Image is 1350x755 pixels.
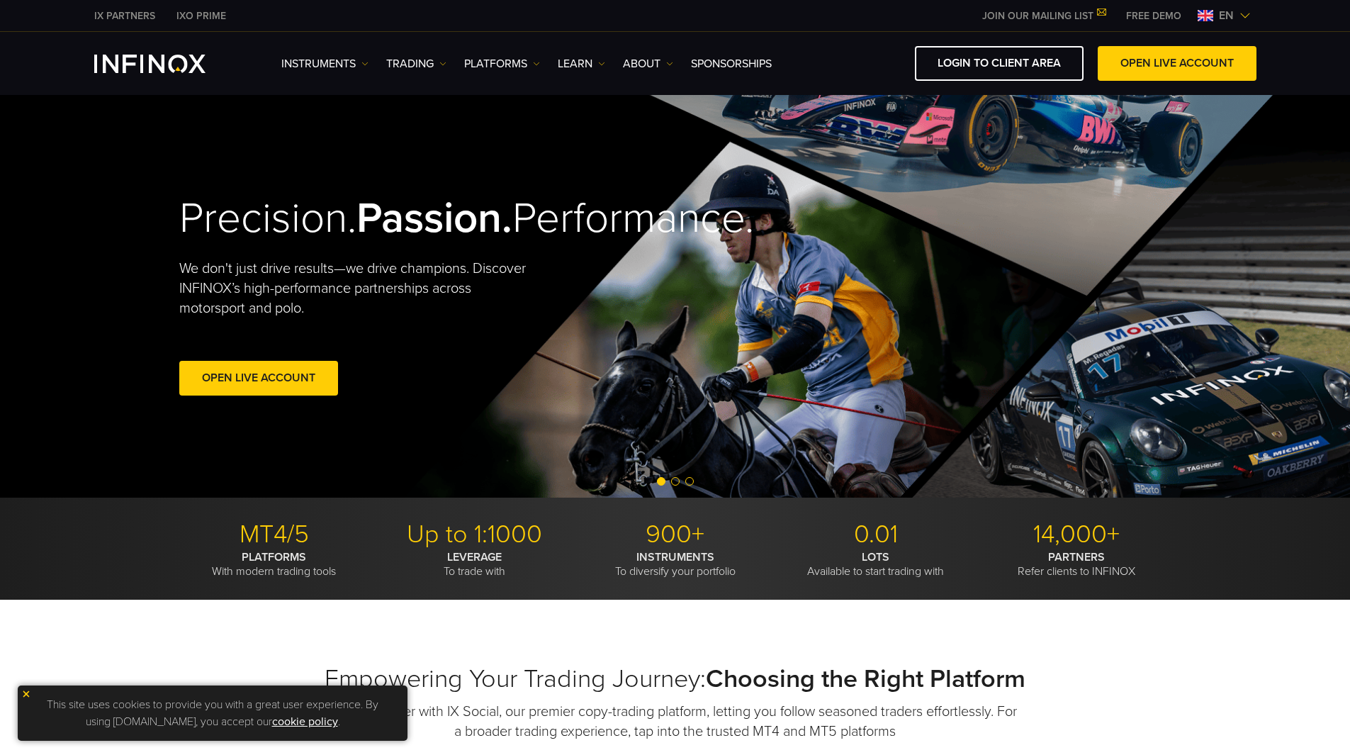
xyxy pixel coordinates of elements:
[386,55,446,72] a: TRADING
[179,361,338,396] a: Open Live Account
[981,519,1171,550] p: 14,000+
[862,550,889,564] strong: LOTS
[94,55,239,73] a: INFINOX Logo
[706,664,1025,694] strong: Choosing the Right Platform
[580,519,770,550] p: 900+
[691,55,772,72] a: SPONSORSHIPS
[981,550,1171,578] p: Refer clients to INFINOX
[580,550,770,578] p: To diversify your portfolio
[685,477,694,486] span: Go to slide 3
[781,519,971,550] p: 0.01
[1098,46,1256,81] a: OPEN LIVE ACCOUNT
[179,550,369,578] p: With modern trading tools
[781,550,971,578] p: Available to start trading with
[84,9,166,23] a: INFINOX
[657,477,665,486] span: Go to slide 1
[380,519,570,550] p: Up to 1:1000
[272,715,338,729] a: cookie policy
[1213,7,1239,24] span: en
[1115,9,1192,23] a: INFINOX MENU
[636,550,714,564] strong: INSTRUMENTS
[332,702,1019,742] p: Trade smarter with IX Social, our premier copy-trading platform, letting you follow seasoned trad...
[447,550,502,564] strong: LEVERAGE
[356,193,512,244] strong: Passion.
[915,46,1084,81] a: LOGIN TO CLIENT AREA
[464,55,540,72] a: PLATFORMS
[179,259,536,318] p: We don't just drive results—we drive champions. Discover INFINOX’s high-performance partnerships ...
[179,519,369,550] p: MT4/5
[242,550,306,564] strong: PLATFORMS
[25,693,400,734] p: This site uses cookies to provide you with a great user experience. By using [DOMAIN_NAME], you a...
[166,9,237,23] a: INFINOX
[671,477,680,486] span: Go to slide 2
[558,55,605,72] a: Learn
[1048,550,1105,564] strong: PARTNERS
[380,550,570,578] p: To trade with
[179,664,1171,695] h2: Empowering Your Trading Journey:
[281,55,369,72] a: Instruments
[972,10,1115,22] a: JOIN OUR MAILING LIST
[179,193,626,245] h2: Precision. Performance.
[21,689,31,699] img: yellow close icon
[623,55,673,72] a: ABOUT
